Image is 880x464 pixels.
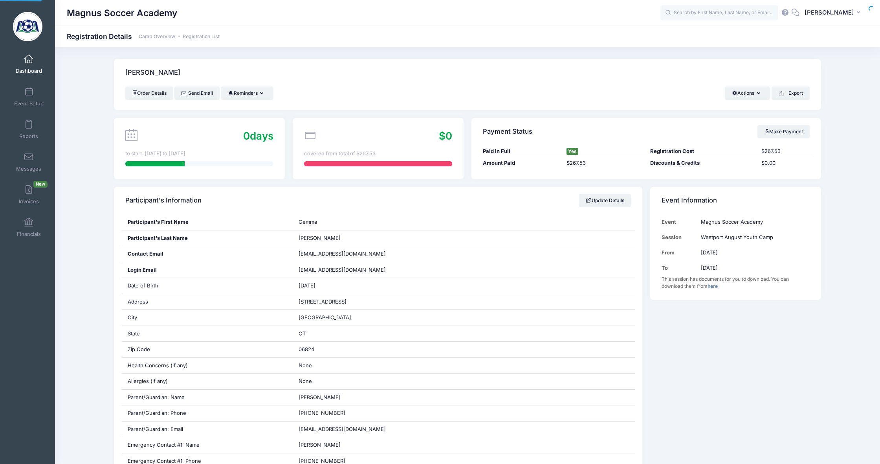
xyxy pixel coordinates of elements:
[10,181,48,208] a: InvoicesNew
[697,260,810,276] td: [DATE]
[299,362,312,368] span: None
[708,283,718,289] a: here
[563,159,646,167] div: $267.53
[758,147,814,155] div: $267.53
[299,378,312,384] span: None
[479,147,563,155] div: Paid in Full
[299,298,346,305] span: [STREET_ADDRESS]
[646,159,758,167] div: Discounts & Credits
[299,219,317,225] span: Gemma
[174,87,220,100] a: Send Email
[299,250,386,257] span: [EMAIL_ADDRESS][DOMAIN_NAME]
[299,410,345,416] span: [PHONE_NUMBER]
[662,214,697,230] td: Event
[299,346,314,352] span: 06824
[772,87,810,100] button: Export
[299,314,351,320] span: [GEOGRAPHIC_DATA]
[122,437,293,453] div: Emergency Contact #1: Name
[299,235,341,241] span: [PERSON_NAME]
[662,190,717,212] h4: Event Information
[697,214,810,230] td: Magnus Soccer Academy
[16,166,41,172] span: Messages
[243,128,273,144] div: days
[579,194,631,207] a: Update Details
[10,214,48,241] a: Financials
[13,12,42,41] img: Magnus Soccer Academy
[483,120,532,143] h4: Payment Status
[19,198,39,205] span: Invoices
[33,181,48,188] span: New
[757,125,810,138] a: Make Payment
[299,458,345,464] span: [PHONE_NUMBER]
[122,422,293,437] div: Parent/Guardian: Email
[122,342,293,357] div: Zip Code
[221,87,273,100] button: Reminders
[183,34,220,40] a: Registration List
[299,442,341,448] span: [PERSON_NAME]
[122,405,293,421] div: Parent/Guardian: Phone
[805,8,854,17] span: [PERSON_NAME]
[122,294,293,310] div: Address
[122,278,293,294] div: Date of Birth
[122,326,293,342] div: State
[17,231,41,238] span: Financials
[122,214,293,230] div: Participant's First Name
[299,330,306,337] span: CT
[122,374,293,389] div: Allergies (if any)
[10,116,48,143] a: Reports
[122,358,293,374] div: Health Concerns (if any)
[304,150,452,158] div: covered from total of $267.53
[660,5,778,21] input: Search by First Name, Last Name, or Email...
[662,245,697,260] td: From
[16,68,42,74] span: Dashboard
[662,230,697,245] td: Session
[122,262,293,278] div: Login Email
[439,130,452,142] span: $0
[125,190,202,212] h4: Participant's Information
[299,426,386,432] span: [EMAIL_ADDRESS][DOMAIN_NAME]
[243,130,250,142] span: 0
[697,230,810,245] td: Westport August Youth Camp
[125,87,173,100] a: Order Details
[122,390,293,405] div: Parent/Guardian: Name
[10,148,48,176] a: Messages
[122,246,293,262] div: Contact Email
[662,276,810,290] div: This session has documents for you to download. You can download them from
[122,310,293,326] div: City
[67,32,220,41] h1: Registration Details
[14,100,44,107] span: Event Setup
[758,159,814,167] div: $0.00
[125,150,273,158] div: to start. [DATE] to [DATE]
[67,4,177,22] h1: Magnus Soccer Academy
[799,4,868,22] button: [PERSON_NAME]
[697,245,810,260] td: [DATE]
[10,83,48,110] a: Event Setup
[299,282,315,289] span: [DATE]
[479,159,563,167] div: Amount Paid
[646,147,758,155] div: Registration Cost
[662,260,697,276] td: To
[566,148,578,155] span: Yes
[299,394,341,400] span: [PERSON_NAME]
[19,133,38,140] span: Reports
[725,87,770,100] button: Actions
[299,266,397,274] span: [EMAIL_ADDRESS][DOMAIN_NAME]
[10,50,48,78] a: Dashboard
[139,34,175,40] a: Camp Overview
[122,230,293,246] div: Participant's Last Name
[125,62,180,84] h4: [PERSON_NAME]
